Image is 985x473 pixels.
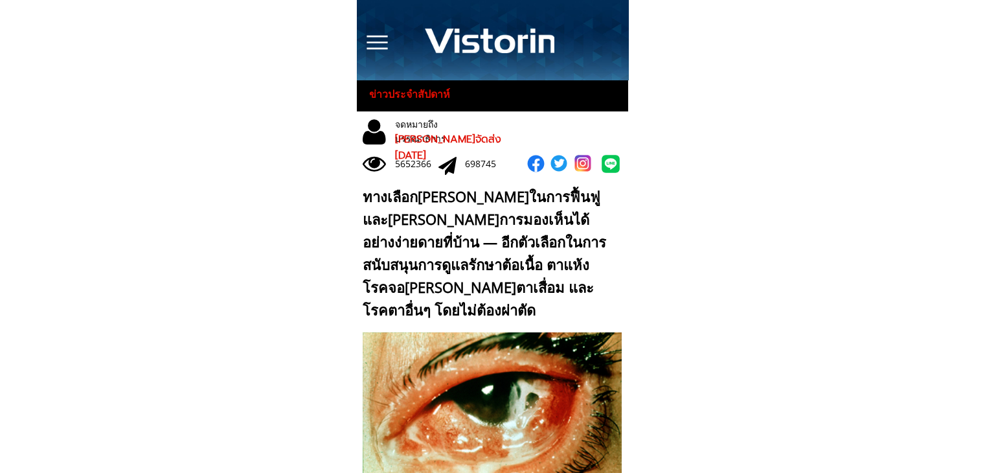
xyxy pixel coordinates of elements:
div: จดหมายถึงบรรณาธิการ [395,117,488,146]
div: ทางเลือก[PERSON_NAME]ในการฟื้นฟูและ[PERSON_NAME]การมองเห็นได้อย่างง่ายดายที่บ้าน — อีกตัวเลือกในก... [363,185,616,322]
span: [PERSON_NAME]จัดส่ง [DATE] [395,132,501,164]
div: 698745 [465,157,508,171]
h3: ข่าวประจำสัปดาห์ [369,86,462,103]
div: 5652366 [395,157,438,171]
